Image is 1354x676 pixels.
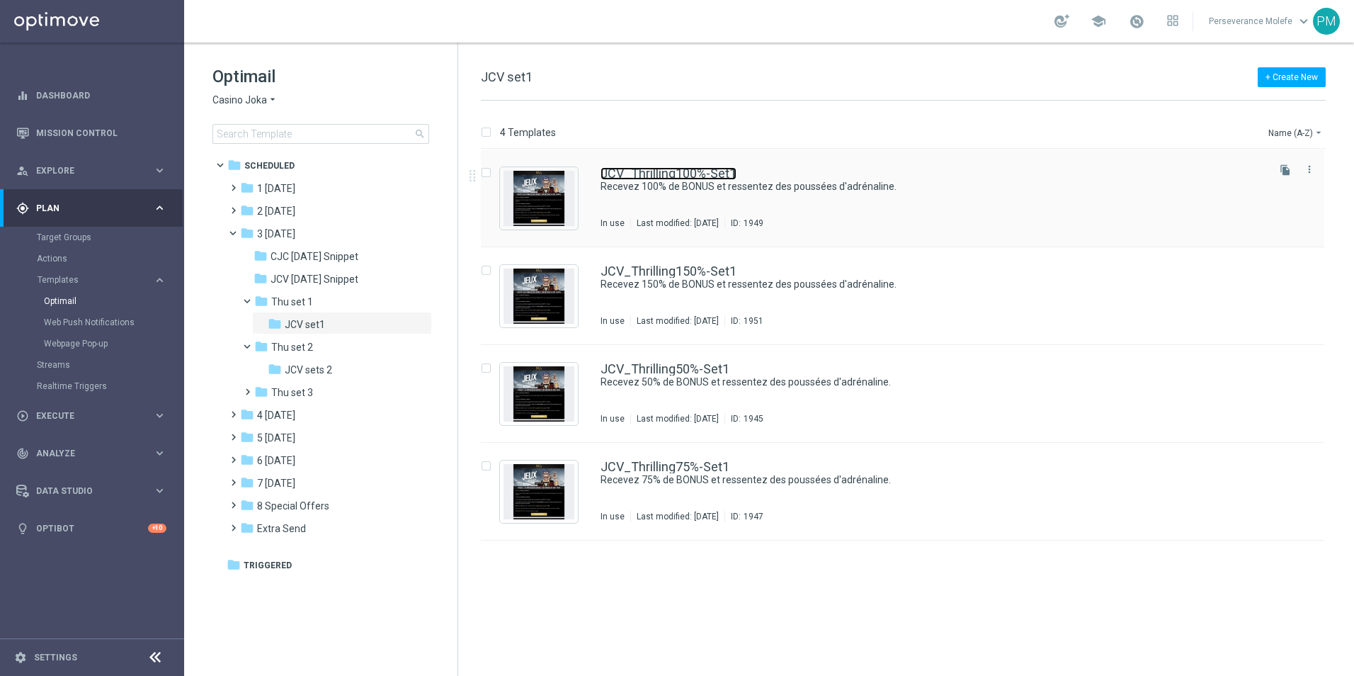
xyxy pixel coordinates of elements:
span: JCV set1 [481,69,533,84]
i: folder [268,362,282,376]
div: Streams [37,354,183,376]
a: Mission Control [36,114,166,152]
button: track_changes Analyze keyboard_arrow_right [16,448,167,459]
span: JCV sets 2 [285,364,332,376]
i: folder [240,407,254,422]
i: gps_fixed [16,202,29,215]
a: Recevez 75% de BONUS et ressentez des poussées d'adrénaline. [601,473,1232,487]
button: play_circle_outline Execute keyboard_arrow_right [16,410,167,422]
button: person_search Explore keyboard_arrow_right [16,165,167,176]
i: folder [227,158,241,172]
i: folder [254,339,268,354]
button: Name (A-Z)arrow_drop_down [1267,124,1326,141]
div: Last modified: [DATE] [631,413,724,424]
a: Streams [37,359,147,371]
i: arrow_drop_down [1313,127,1324,138]
div: Last modified: [DATE] [631,218,724,229]
i: folder [240,203,254,218]
span: JCV Thursday Snippet [271,273,358,286]
i: arrow_drop_down [267,94,278,107]
i: file_copy [1280,164,1291,176]
div: Explore [16,164,153,177]
input: Search Template [212,124,429,144]
i: more_vert [1304,164,1315,175]
div: Press SPACE to select this row. [467,150,1351,247]
i: folder [254,385,268,399]
span: 7 Monday [257,477,295,490]
span: 6 Sunday [257,454,295,467]
div: Press SPACE to select this row. [467,247,1351,345]
h1: Optimail [212,65,429,88]
i: lightbulb [16,522,29,535]
div: Press SPACE to select this row. [467,443,1351,541]
div: 1949 [744,218,763,229]
i: folder [240,453,254,467]
a: JCV_Thrilling50%-Set1 [601,363,729,376]
div: Data Studio keyboard_arrow_right [16,485,167,497]
div: Optibot [16,509,166,547]
div: Last modified: [DATE] [631,315,724,327]
span: Explore [36,167,153,175]
i: keyboard_arrow_right [153,446,166,460]
div: Target Groups [37,227,183,248]
span: Scheduled [244,159,295,172]
div: Templates [37,269,183,354]
span: keyboard_arrow_down [1296,13,1312,29]
div: Last modified: [DATE] [631,511,724,522]
img: 1947.jpeg [504,464,574,519]
div: Templates [38,276,153,284]
span: 5 Saturday [257,432,295,444]
div: 1951 [744,315,763,327]
div: Mission Control [16,128,167,139]
button: gps_fixed Plan keyboard_arrow_right [16,203,167,214]
span: Thu set 1 [271,295,313,308]
img: 1949.jpeg [504,171,574,226]
i: folder [227,558,241,572]
i: keyboard_arrow_right [153,409,166,422]
i: folder [268,317,282,331]
span: JCV set1 [285,318,325,331]
div: ID: [724,511,763,522]
a: Recevez 150% de BONUS et ressentez des poussées d'adrénaline. [601,278,1232,291]
span: Thu set 3 [271,386,313,399]
i: track_changes [16,447,29,460]
div: Recevez 150% de BONUS et ressentez des poussées d'adrénaline. [601,278,1265,291]
div: In use [601,413,625,424]
button: Templates keyboard_arrow_right [37,274,167,286]
span: Templates [38,276,139,284]
i: folder [240,430,254,444]
a: Recevez 100% de BONUS et ressentez des poussées d'adrénaline. [601,180,1232,193]
a: Settings [34,653,77,662]
i: folder [240,521,254,535]
button: lightbulb Optibot +10 [16,523,167,534]
a: Actions [37,253,147,264]
i: equalizer [16,89,29,102]
i: folder [240,226,254,240]
div: ID: [724,413,763,424]
div: PM [1313,8,1340,35]
a: JCV_Thrilling100%-Set1 [601,167,736,180]
i: keyboard_arrow_right [153,484,166,497]
div: +10 [148,524,166,533]
div: ID: [724,218,763,229]
div: Recevez 50% de BONUS et ressentez des poussées d'adrénaline. [601,376,1265,389]
div: Realtime Triggers [37,376,183,397]
span: Data Studio [36,487,153,495]
div: Dashboard [16,77,166,114]
span: Casino Joka [212,94,267,107]
a: JCV_Thrilling150%-Set1 [601,265,736,278]
div: Data Studio [16,485,153,497]
a: Target Groups [37,232,147,243]
a: Webpage Pop-up [44,338,147,349]
i: keyboard_arrow_right [153,164,166,177]
a: Realtime Triggers [37,381,147,392]
span: 3 Thursday [257,227,295,240]
i: folder [240,181,254,195]
span: CJC Thursday Snippet [271,250,358,263]
div: ID: [724,315,763,327]
div: Execute [16,410,153,422]
div: Optimail [44,291,183,312]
